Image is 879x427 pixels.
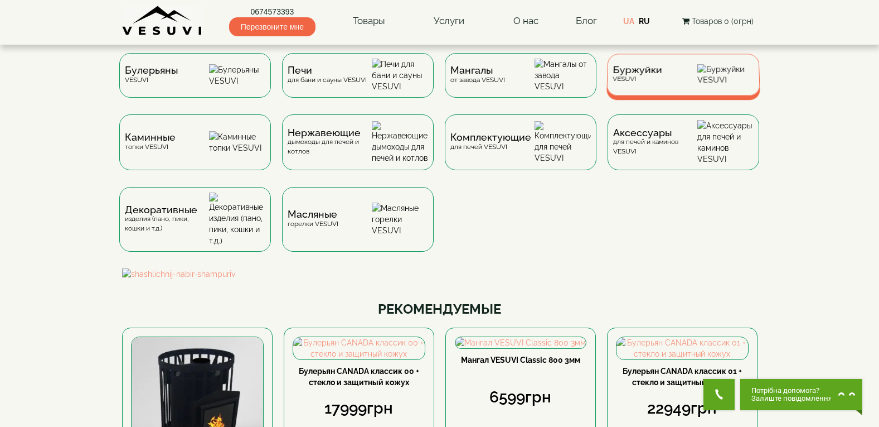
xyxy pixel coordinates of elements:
a: Мангалыот завода VESUVI Мангалы от завода VESUVI [439,53,602,114]
span: Нержавеющие [288,128,372,137]
span: Мангалы [450,66,505,75]
img: Мангалы от завода VESUVI [535,59,591,92]
div: 17999грн [293,397,425,420]
div: топки VESUVI [125,133,176,151]
span: Комплектующие [450,133,531,142]
img: Нержавеющие дымоходы для печей и котлов [372,121,428,164]
div: VESUVI [612,66,662,83]
span: Печи [288,66,367,75]
span: Товаров 0 (0грн) [692,17,754,26]
img: shashlichnij-nabir-shampuriv [122,268,757,280]
img: Булерьян CANADA классик 01 + стекло и защитный кожух [616,337,748,359]
span: Каминные [125,133,176,142]
img: Булерьяны VESUVI [209,64,265,87]
button: Chat button [740,379,862,410]
a: 0674573393 [229,6,315,17]
img: Буржуйки VESUVI [697,64,754,85]
a: Печидля бани и сауны VESUVI Печи для бани и сауны VESUVI [276,53,439,114]
a: Каминныетопки VESUVI Каминные топки VESUVI [114,114,276,187]
span: Масляные [288,210,338,219]
a: Блог [576,15,597,26]
a: Булерьян CANADA классик 01 + стекло и защитный кожух [623,367,742,387]
a: БуржуйкиVESUVI Буржуйки VESUVI [602,53,765,114]
span: Булерьяны [125,66,178,75]
a: Нержавеющиедымоходы для печей и котлов Нержавеющие дымоходы для печей и котлов [276,114,439,187]
span: Декоративные [125,205,209,214]
span: Залиште повідомлення [751,395,832,402]
img: Масляные горелки VESUVI [372,203,428,236]
div: 6599грн [454,386,587,409]
a: Декоративныеизделия (пано, пики, кошки и т.д.) Декоративные изделия (пано, пики, кошки и т.д.) [114,187,276,268]
div: для печей и каминов VESUVI [613,128,697,156]
img: Декоративные изделия (пано, пики, кошки и т.д.) [209,193,265,246]
a: UA [623,17,634,26]
a: О нас [502,8,550,34]
img: Завод VESUVI [122,6,203,36]
span: Потрібна допомога? [751,387,832,395]
span: Перезвоните мне [229,17,315,36]
div: от завода VESUVI [450,66,505,84]
img: Каминные топки VESUVI [209,131,265,153]
a: Комплектующиедля печей VESUVI Комплектующие для печей VESUVI [439,114,602,187]
a: Товары [342,8,396,34]
button: Get Call button [703,379,735,410]
span: Буржуйки [613,66,662,74]
div: горелки VESUVI [288,210,338,228]
img: Булерьян CANADA классик 00 + стекло и защитный кожух [293,337,425,359]
a: Услуги [422,8,475,34]
span: Аксессуары [613,128,697,137]
div: 22949грн [616,397,749,420]
a: Масляныегорелки VESUVI Масляные горелки VESUVI [276,187,439,268]
div: дымоходы для печей и котлов [288,128,372,156]
a: БулерьяныVESUVI Булерьяны VESUVI [114,53,276,114]
img: Аксессуары для печей и каминов VESUVI [697,120,754,165]
a: Булерьян CANADA классик 00 + стекло и защитный кожух [299,367,419,387]
a: Мангал VESUVI Classic 800 3мм [461,356,580,364]
div: изделия (пано, пики, кошки и т.д.) [125,205,209,233]
img: Мангал VESUVI Classic 800 3мм [455,337,586,348]
a: Аксессуарыдля печей и каминов VESUVI Аксессуары для печей и каминов VESUVI [602,114,765,187]
img: Печи для бани и сауны VESUVI [372,59,428,92]
div: для печей VESUVI [450,133,531,151]
div: для бани и сауны VESUVI [288,66,367,84]
a: RU [639,17,650,26]
div: VESUVI [125,66,178,84]
button: Товаров 0 (0грн) [679,15,757,27]
img: Комплектующие для печей VESUVI [535,121,591,164]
